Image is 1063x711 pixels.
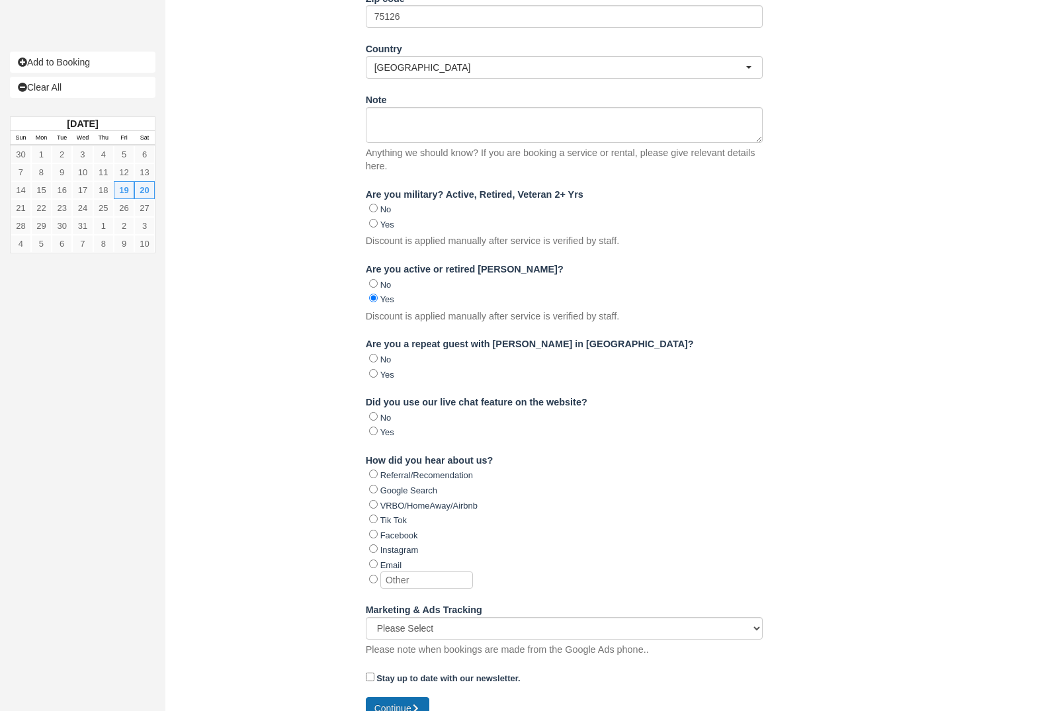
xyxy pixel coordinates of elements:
[366,56,763,79] button: [GEOGRAPHIC_DATA]
[10,77,155,98] a: Clear All
[93,146,114,163] a: 4
[366,310,620,323] p: Discount is applied manually after service is verified by staff.
[93,163,114,181] a: 11
[11,217,31,235] a: 28
[72,235,93,253] a: 7
[72,199,93,217] a: 24
[366,146,763,173] p: Anything we should know? If you are booking a service or rental, please give relevant details here.
[11,163,31,181] a: 7
[380,485,437,495] label: Google Search
[380,204,392,214] label: No
[134,235,155,253] a: 10
[134,131,155,146] th: Sat
[11,235,31,253] a: 4
[93,235,114,253] a: 8
[380,470,473,480] label: Referral/Recomendation
[366,333,694,351] label: Are you a repeat guest with [PERSON_NAME] in [GEOGRAPHIC_DATA]?
[366,673,374,681] input: Stay up to date with our newsletter.
[134,199,155,217] a: 27
[366,258,564,276] label: Are you active or retired [PERSON_NAME]?
[114,146,134,163] a: 5
[72,181,93,199] a: 17
[366,89,387,107] label: Note
[380,545,419,555] label: Instagram
[11,146,31,163] a: 30
[114,217,134,235] a: 2
[31,163,52,181] a: 8
[366,391,587,409] label: Did you use our live chat feature on the website?
[114,163,134,181] a: 12
[366,38,402,56] label: Country
[366,449,493,468] label: How did you hear about us?
[366,183,583,202] label: Are you military? Active, Retired, Veteran 2+ Yrs
[93,181,114,199] a: 18
[134,181,155,199] a: 20
[366,234,620,248] p: Discount is applied manually after service is verified by staff.
[93,131,114,146] th: Thu
[114,181,134,199] a: 19
[10,52,155,73] a: Add to Booking
[72,131,93,146] th: Wed
[67,118,98,129] strong: [DATE]
[31,181,52,199] a: 15
[380,515,407,525] label: Tik Tok
[52,146,72,163] a: 2
[11,131,31,146] th: Sun
[11,199,31,217] a: 21
[134,163,155,181] a: 13
[31,199,52,217] a: 22
[31,217,52,235] a: 29
[380,530,418,540] label: Facebook
[72,163,93,181] a: 10
[52,235,72,253] a: 6
[72,217,93,235] a: 31
[376,673,520,683] strong: Stay up to date with our newsletter.
[380,560,402,570] label: Email
[380,220,394,230] label: Yes
[380,294,394,304] label: Yes
[31,146,52,163] a: 1
[114,199,134,217] a: 26
[52,217,72,235] a: 30
[93,217,114,235] a: 1
[31,235,52,253] a: 5
[380,571,473,589] input: Other
[366,617,763,640] select: Please Select
[380,413,392,423] label: No
[52,163,72,181] a: 9
[114,235,134,253] a: 9
[52,181,72,199] a: 16
[11,181,31,199] a: 14
[52,199,72,217] a: 23
[380,355,392,364] label: No
[380,370,394,380] label: Yes
[134,146,155,163] a: 6
[380,427,394,437] label: Yes
[366,643,649,657] p: Please note when bookings are made from the Google Ads phone..
[114,131,134,146] th: Fri
[93,199,114,217] a: 25
[374,61,745,74] span: [GEOGRAPHIC_DATA]
[72,146,93,163] a: 3
[380,501,478,511] label: VRBO/HomeAway/Airbnb
[52,131,72,146] th: Tue
[134,217,155,235] a: 3
[31,131,52,146] th: Mon
[380,280,392,290] label: No
[366,599,482,617] label: Marketing & Ads Tracking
